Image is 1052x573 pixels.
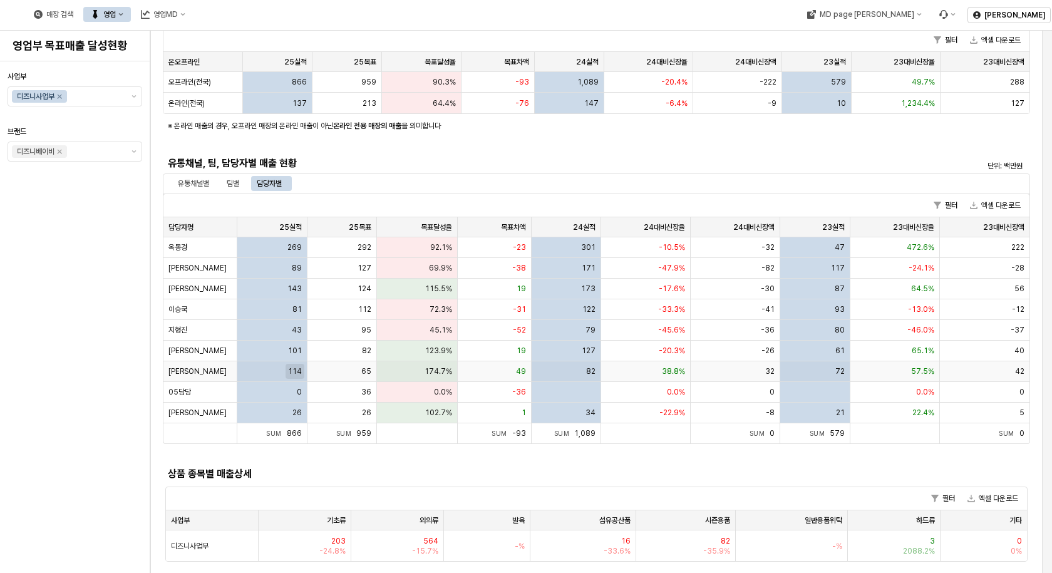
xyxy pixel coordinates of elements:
span: -45.6% [658,325,685,335]
span: 24대비신장액 [733,222,775,232]
span: -15.7% [412,546,438,556]
span: 56 [1014,284,1024,294]
span: 866 [292,77,307,87]
span: [PERSON_NAME] [168,366,227,376]
span: Sum [810,430,830,437]
button: 영업MD [133,7,193,22]
span: 22.4% [912,408,934,418]
span: 124 [358,284,371,294]
span: 101 [288,346,302,356]
span: 23대비신장액 [983,222,1024,232]
span: 115.5% [425,284,452,294]
button: 필터 [929,33,962,48]
span: 사업부 [8,72,26,81]
div: Menu item 6 [931,7,962,22]
span: 0 [770,429,775,438]
div: 디즈니사업부 [17,90,54,103]
span: 49 [516,366,526,376]
span: 174.7% [425,366,452,376]
span: -31 [513,304,526,314]
span: 61 [835,346,845,356]
span: Sum [492,430,512,437]
span: 담당자명 [168,222,193,232]
span: 89 [292,263,302,273]
span: -17.6% [659,284,685,294]
span: 79 [585,325,596,335]
span: 81 [292,304,302,314]
span: 64.5% [911,284,934,294]
span: 1,234.4% [901,98,935,108]
span: 57.5% [911,366,934,376]
span: 102.7% [425,408,452,418]
div: MD page [PERSON_NAME] [819,10,914,19]
span: -6.4% [666,98,688,108]
span: 1,089 [574,429,596,438]
span: -82 [761,263,775,273]
span: -24.1% [909,263,934,273]
span: 213 [363,98,376,108]
div: Remove 디즈니베이비 [57,149,62,154]
button: 엑셀 다운로드 [962,491,1023,506]
p: [PERSON_NAME] [984,10,1045,20]
span: 5 [1019,408,1024,418]
span: 80 [835,325,845,335]
div: 담당자별 [257,176,282,191]
span: -35.9% [703,546,730,556]
span: 온라인(전국) [168,98,205,108]
span: 40 [1014,346,1024,356]
div: 유통채널별 [170,176,217,191]
span: 579 [830,429,845,438]
span: -93 [512,429,526,438]
span: 0 [1017,536,1022,546]
span: 171 [582,263,596,273]
span: -93 [515,77,529,87]
span: 25목표 [354,57,376,67]
span: 69.9% [429,263,452,273]
span: 92.1% [430,242,452,252]
span: 95 [361,325,371,335]
span: 112 [358,304,371,314]
span: 24대비신장액 [735,57,776,67]
span: 0 [770,387,775,397]
span: 65 [361,366,371,376]
span: 2088.2% [903,546,935,556]
span: 24실적 [576,57,599,67]
span: 옥동경 [168,242,187,252]
span: 123.9% [425,346,452,356]
span: 959 [356,429,371,438]
span: -30 [761,284,775,294]
div: 디즈니베이비 [17,145,54,158]
span: 시즌용품 [705,515,730,525]
button: 영업 [83,7,131,22]
div: 담당자별 [249,176,289,191]
span: 143 [287,284,302,294]
span: 0% [1011,546,1022,556]
span: 43 [292,325,302,335]
span: 사업부 [171,515,190,525]
div: 매장 검색 [26,7,81,22]
span: 45.1% [430,325,452,335]
span: -13.0% [908,304,934,314]
span: -9 [768,98,776,108]
p: 단위: 백만원 [821,160,1023,172]
span: -46.0% [907,325,934,335]
span: 82 [362,346,371,356]
span: 기타 [1009,515,1022,525]
span: 42 [1015,366,1024,376]
span: -8 [766,408,775,418]
p: ※ 온라인 매출의 경우, 오프라인 매장의 온라인 매출이 아닌 을 의미합니다 [168,120,880,132]
button: [PERSON_NAME] [967,7,1051,23]
span: -32 [761,242,775,252]
span: 49.7% [912,77,935,87]
span: 목표달성율 [425,57,456,67]
span: -37 [1011,325,1024,335]
span: 0.0% [434,387,452,397]
button: 제안 사항 표시 [126,142,142,161]
span: 65.1% [912,346,934,356]
button: 엑셀 다운로드 [965,198,1026,213]
div: 영업 [103,10,116,19]
div: 팀별 [219,176,247,191]
span: 3 [930,536,935,546]
span: -24.8% [319,546,346,556]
